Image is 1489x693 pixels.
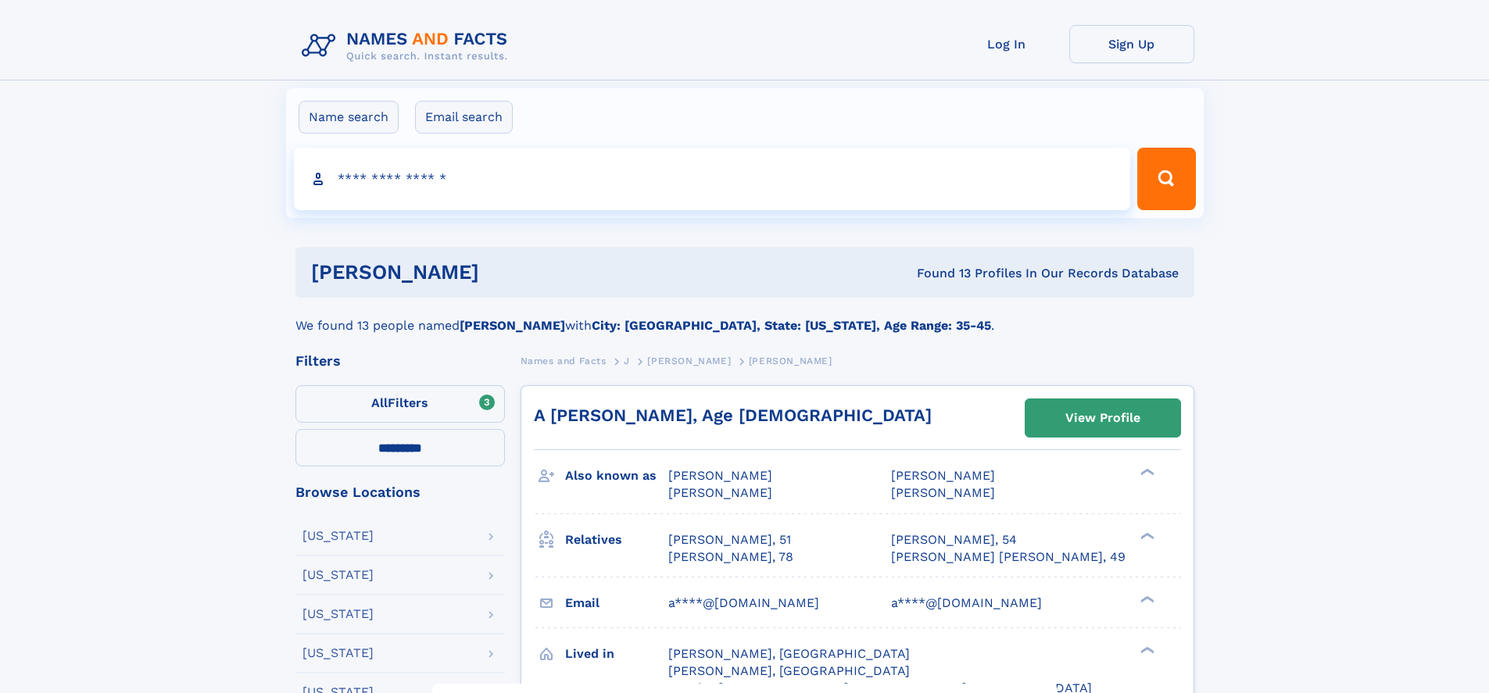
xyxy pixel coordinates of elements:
[295,354,505,368] div: Filters
[521,351,607,370] a: Names and Facts
[534,405,932,425] a: A [PERSON_NAME], Age [DEMOGRAPHIC_DATA]
[647,355,731,366] span: [PERSON_NAME]
[668,485,772,500] span: [PERSON_NAME]
[294,148,1131,210] input: search input
[891,548,1126,566] a: [PERSON_NAME] [PERSON_NAME], 49
[295,485,505,499] div: Browse Locations
[891,485,995,500] span: [PERSON_NAME]
[668,548,793,566] a: [PERSON_NAME], 78
[371,395,388,410] span: All
[1136,530,1155,541] div: ❯
[295,298,1194,335] div: We found 13 people named with .
[565,590,668,616] h3: Email
[624,355,630,366] span: J
[460,318,565,333] b: [PERSON_NAME]
[1065,400,1140,436] div: View Profile
[1136,467,1155,477] div: ❯
[668,531,791,548] a: [PERSON_NAME], 51
[311,263,698,282] h1: [PERSON_NAME]
[299,101,399,134] label: Name search
[1069,25,1194,63] a: Sign Up
[944,25,1069,63] a: Log In
[1136,645,1155,655] div: ❯
[592,318,991,333] b: City: [GEOGRAPHIC_DATA], State: [US_STATE], Age Range: 35-45
[1025,399,1180,437] a: View Profile
[302,530,374,542] div: [US_STATE]
[565,463,668,489] h3: Also known as
[891,531,1017,548] a: [PERSON_NAME], 54
[295,25,521,67] img: Logo Names and Facts
[302,608,374,620] div: [US_STATE]
[302,569,374,581] div: [US_STATE]
[295,385,505,423] label: Filters
[668,663,910,678] span: [PERSON_NAME], [GEOGRAPHIC_DATA]
[624,351,630,370] a: J
[749,355,832,366] span: [PERSON_NAME]
[1136,594,1155,604] div: ❯
[647,351,731,370] a: [PERSON_NAME]
[668,646,910,661] span: [PERSON_NAME], [GEOGRAPHIC_DATA]
[565,527,668,553] h3: Relatives
[698,265,1179,282] div: Found 13 Profiles In Our Records Database
[415,101,513,134] label: Email search
[565,641,668,667] h3: Lived in
[302,647,374,659] div: [US_STATE]
[668,468,772,483] span: [PERSON_NAME]
[1137,148,1195,210] button: Search Button
[891,468,995,483] span: [PERSON_NAME]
